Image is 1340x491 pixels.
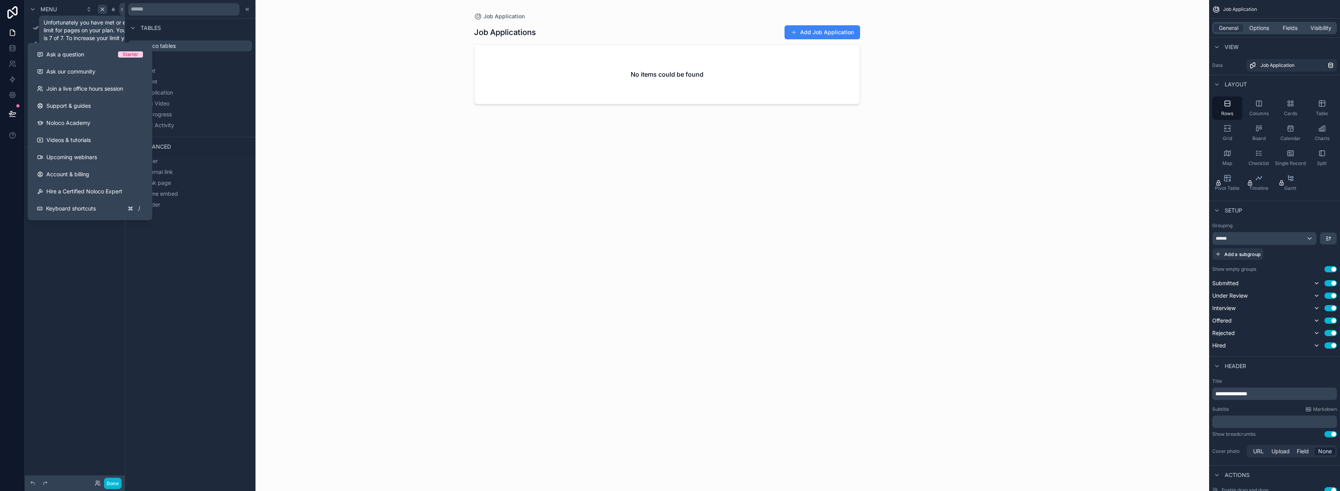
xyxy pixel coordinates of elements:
[46,205,96,212] span: Keyboard shortcuts
[483,12,525,20] span: Job Application
[46,153,97,161] span: Upcoming webinars
[1219,24,1238,32] span: General
[1280,135,1301,142] span: Calendar
[1212,279,1239,287] span: Submitted
[1284,110,1297,117] span: Cards
[1212,431,1255,437] div: Show breadcrumbs
[46,136,91,144] span: Videos & tutorials
[31,46,149,63] button: Ask a questionStarter
[1212,416,1337,428] div: scrollable content
[1212,388,1337,400] div: scrollable content
[46,170,89,178] span: Account & billing
[1249,24,1269,32] span: Options
[1222,160,1232,167] span: Map
[1212,329,1235,337] span: Rejected
[1307,146,1337,170] button: Split
[31,97,149,114] a: Support & guides
[1261,62,1294,68] span: Job Application
[1212,304,1236,312] span: Interview
[46,85,123,93] span: Join a live office hours session
[1275,171,1305,195] button: Gantt
[1249,110,1269,117] span: Columns
[1212,121,1242,145] button: Grid
[31,166,149,183] a: Account & billing
[131,87,249,98] button: Job Application
[631,70,703,79] h2: No items could be found
[1275,146,1305,170] button: Single Record
[1244,171,1274,195] button: Timeline
[1224,251,1261,257] span: Add a subgroup
[1225,362,1246,370] span: Header
[133,89,173,96] span: Job Application
[1212,223,1232,229] label: Grouping
[1212,248,1263,260] button: Add a subgroup
[46,68,95,75] span: Ask our community
[1212,62,1243,68] label: Data
[1275,96,1305,120] button: Cards
[46,119,90,127] span: Noloco Academy
[1248,160,1269,167] span: Checklist
[142,190,178,198] span: Iframe embed
[1253,447,1264,455] span: URL
[31,200,149,217] button: Keyboard shortcuts/
[1223,6,1257,12] span: Job Application
[1212,292,1248,300] span: Under Review
[1244,96,1274,120] button: Columns
[141,24,161,32] span: Tables
[1212,96,1242,120] button: Rows
[131,98,249,109] button: Training Video
[1283,24,1298,32] span: Fields
[1212,266,1256,272] label: Show empty groups
[1275,160,1306,167] span: Single Record
[1212,406,1229,412] label: Subtitle
[131,199,249,210] button: Divider
[133,110,172,118] span: Video Progress
[1247,59,1337,72] a: Job Application
[131,120,249,131] button: Contact Activity
[1225,471,1250,479] span: Actions
[1305,406,1337,412] a: Markdown
[1212,448,1243,454] label: Cover photo
[31,149,149,166] a: Upcoming webinars
[131,76,249,87] button: Applicant
[1313,406,1337,412] span: Markdown
[46,188,122,195] span: Hire a Certified Noloco Expert
[141,143,171,151] span: Advanced
[41,5,57,13] span: Menu
[1307,121,1337,145] button: Charts
[142,179,171,187] span: Blank page
[1212,317,1232,324] span: Offered
[1275,121,1305,145] button: Calendar
[474,27,536,38] h1: Job Applications
[31,63,149,80] a: Ask our community
[131,188,249,199] button: Iframe embed
[1225,207,1242,214] span: Setup
[142,168,173,176] span: External link
[1297,447,1309,455] span: Field
[46,102,91,110] span: Support & guides
[1221,110,1233,117] span: Rows
[133,121,174,129] span: Contact Activity
[31,80,149,97] a: Join a live office hours session
[1249,185,1268,191] span: Timeline
[1316,110,1328,117] span: Table
[136,205,142,212] span: /
[1244,121,1274,145] button: Board
[104,478,122,489] button: Done
[785,25,860,39] button: Add Job Application
[1315,135,1329,142] span: Charts
[31,114,149,132] a: Noloco Academy
[1317,160,1327,167] span: Split
[123,51,138,58] div: Starter
[131,65,249,76] button: Payment
[1244,146,1274,170] button: Checklist
[131,167,249,177] button: External link
[1215,185,1239,191] span: Pivot Table
[1212,171,1242,195] button: Pivot Table
[1212,342,1226,349] span: Hired
[44,19,168,61] div: Unfortunately you have met or exceeded your limit for pages on your plan. Your current usage is 7...
[1225,43,1239,51] span: View
[1318,447,1332,455] span: None
[131,54,249,65] button: User
[1252,135,1266,142] span: Board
